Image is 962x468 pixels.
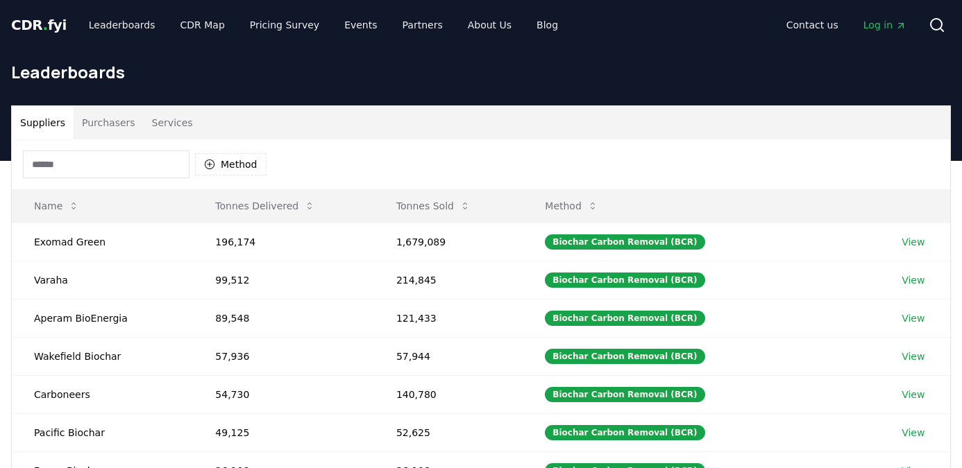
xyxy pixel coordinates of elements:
[545,234,704,250] div: Biochar Carbon Removal (BCR)
[902,235,925,249] a: View
[902,273,925,287] a: View
[239,12,330,37] a: Pricing Survey
[204,192,326,220] button: Tonnes Delivered
[193,299,374,337] td: 89,548
[902,311,925,325] a: View
[545,272,704,288] div: Biochar Carbon Removal (BCR)
[12,299,193,337] td: Aperam BioEnergia
[23,192,90,220] button: Name
[78,12,167,37] a: Leaderboards
[374,337,523,375] td: 57,944
[902,388,925,401] a: View
[11,17,67,33] span: CDR fyi
[525,12,569,37] a: Blog
[374,261,523,299] td: 214,845
[902,349,925,363] a: View
[43,17,48,33] span: .
[195,153,267,175] button: Method
[78,12,569,37] nav: Main
[374,375,523,413] td: 140,780
[12,413,193,451] td: Pacific Biochar
[12,223,193,261] td: Exomad Green
[545,425,704,440] div: Biochar Carbon Removal (BCR)
[12,375,193,413] td: Carboneers
[775,12,918,37] nav: Main
[391,12,454,37] a: Partners
[545,387,704,402] div: Biochar Carbon Removal (BCR)
[193,223,374,261] td: 196,174
[374,223,523,261] td: 1,679,089
[74,106,144,139] button: Purchasers
[545,311,704,326] div: Biochar Carbon Removal (BCR)
[169,12,236,37] a: CDR Map
[12,106,74,139] button: Suppliers
[374,299,523,337] td: 121,433
[193,375,374,413] td: 54,730
[12,261,193,299] td: Varaha
[863,18,906,32] span: Log in
[11,15,67,35] a: CDR.fyi
[457,12,523,37] a: About Us
[333,12,388,37] a: Events
[193,261,374,299] td: 99,512
[852,12,918,37] a: Log in
[534,192,609,220] button: Method
[545,349,704,364] div: Biochar Carbon Removal (BCR)
[374,413,523,451] td: 52,625
[193,413,374,451] td: 49,125
[385,192,482,220] button: Tonnes Sold
[11,61,951,83] h1: Leaderboards
[902,426,925,440] a: View
[193,337,374,375] td: 57,936
[775,12,850,37] a: Contact us
[12,337,193,375] td: Wakefield Biochar
[144,106,201,139] button: Services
